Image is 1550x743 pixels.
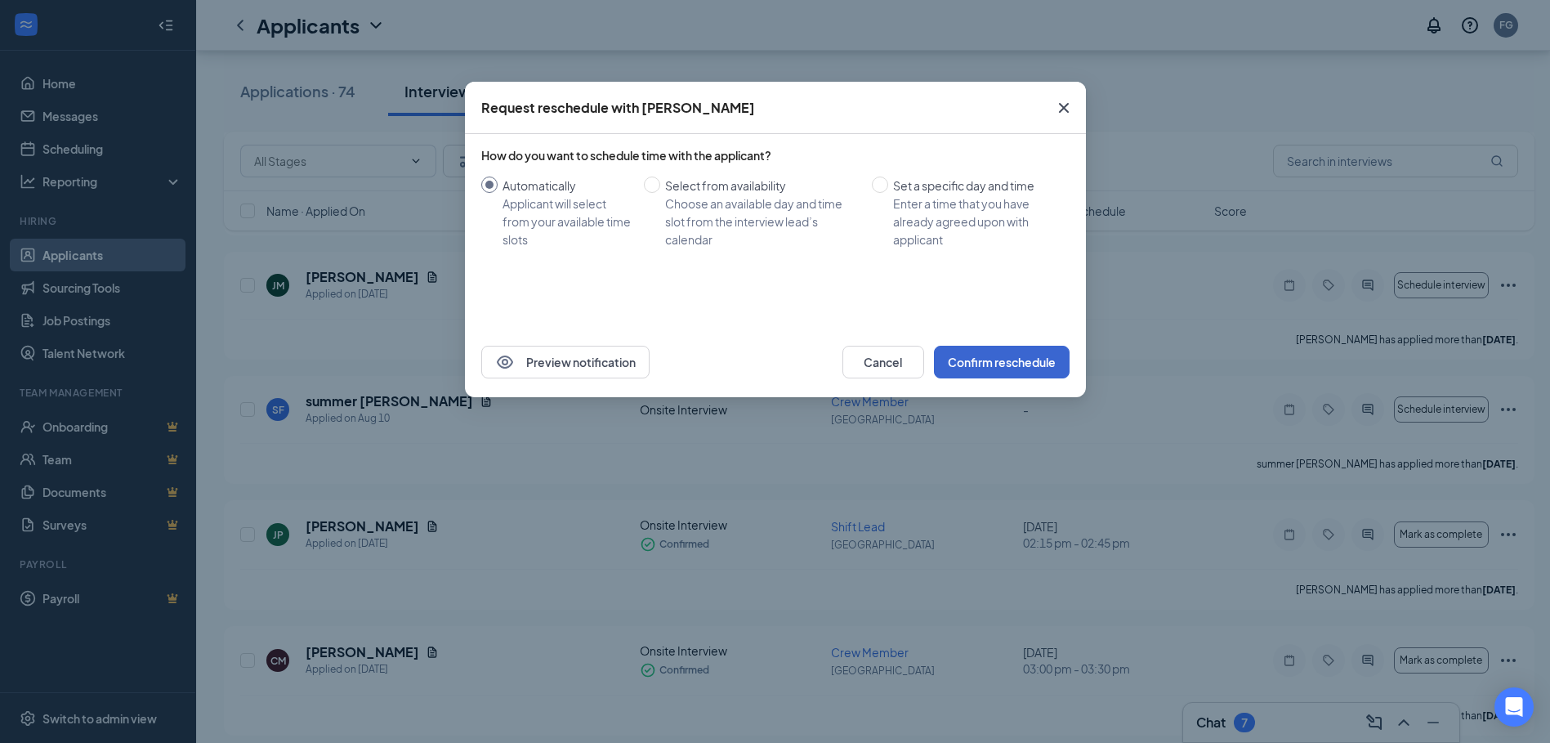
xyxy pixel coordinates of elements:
[481,346,650,378] button: EyePreview notification
[665,195,859,248] div: Choose an available day and time slot from the interview lead’s calendar
[503,177,631,195] div: Automatically
[665,177,859,195] div: Select from availability
[481,147,1070,163] div: How do you want to schedule time with the applicant?
[842,346,924,378] button: Cancel
[481,99,755,117] div: Request reschedule with [PERSON_NAME]
[503,195,631,248] div: Applicant will select from your available time slots
[1054,98,1074,118] svg: Cross
[495,352,515,372] svg: Eye
[934,346,1070,378] button: Confirm reschedule
[893,195,1056,248] div: Enter a time that you have already agreed upon with applicant
[1494,687,1534,727] div: Open Intercom Messenger
[1042,82,1086,134] button: Close
[893,177,1056,195] div: Set a specific day and time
